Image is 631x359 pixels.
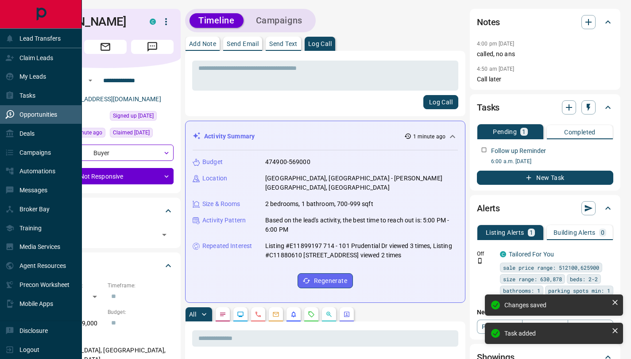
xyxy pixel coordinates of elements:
svg: Lead Browsing Activity [237,311,244,318]
p: Completed [564,129,596,135]
p: 2 bedrooms, 1 bathroom, 700-999 sqft [265,199,373,209]
p: Budget [202,157,223,167]
p: Pending [493,129,517,135]
div: Not Responsive [37,168,174,184]
p: Follow up Reminder [491,146,546,156]
p: Building Alerts [554,229,596,236]
p: Location [202,174,227,183]
button: Open [158,229,170,241]
span: sale price range: 512100,625900 [503,263,599,272]
span: size range: 630,878 [503,275,562,283]
svg: Emails [272,311,279,318]
span: beds: 2-2 [570,275,598,283]
p: New Alert: [477,308,613,317]
p: Size & Rooms [202,199,240,209]
p: Send Text [269,41,298,47]
span: bathrooms: 1 [503,286,540,295]
svg: Calls [255,311,262,318]
svg: Listing Alerts [290,311,297,318]
div: Thu Jan 02 2025 [110,111,174,123]
div: Tasks [477,97,613,118]
a: Tailored For You [509,251,554,258]
p: Call later [477,75,613,84]
a: [EMAIL_ADDRESS][DOMAIN_NAME] [61,95,161,103]
div: condos.ca [500,251,506,257]
p: 4:50 am [DATE] [477,66,515,72]
div: Task added [504,330,608,337]
button: New Task [477,171,613,185]
p: called, no ans [477,50,613,59]
button: Open [85,75,96,86]
p: Log Call [308,41,332,47]
button: Regenerate [298,273,353,288]
p: Budget: [108,308,174,316]
p: 4:00 pm [DATE] [477,41,515,47]
h2: Alerts [477,201,500,215]
p: Listing Alerts [486,229,524,236]
p: All [189,311,196,317]
button: Log Call [423,95,458,109]
p: 6:00 a.m. [DATE] [491,157,613,165]
h2: Tasks [477,100,499,115]
svg: Agent Actions [343,311,350,318]
p: 0 [601,229,604,236]
p: 1 minute ago [413,133,445,141]
svg: Requests [308,311,315,318]
p: Listing #E11899197 714 - 101 Prudential Dr viewed 3 times, Listing #C11880610 [STREET_ADDRESS] vi... [265,241,458,260]
p: Based on the lead's activity, the best time to reach out is: 5:00 PM - 6:00 PM [265,216,458,234]
svg: Opportunities [325,311,333,318]
div: Buyer [37,145,174,161]
svg: Push Notification Only [477,258,483,264]
p: 1 [522,129,526,135]
p: Activity Summary [204,132,255,141]
p: [GEOGRAPHIC_DATA], [GEOGRAPHIC_DATA] - [PERSON_NAME][GEOGRAPHIC_DATA], [GEOGRAPHIC_DATA] [265,174,458,192]
p: Send Email [227,41,259,47]
span: parking spots min: 1 [548,286,610,295]
div: condos.ca [150,19,156,25]
button: Campaigns [247,13,311,28]
span: Claimed [DATE] [113,128,150,137]
div: Sun Jan 05 2025 [110,128,174,140]
a: Property [477,320,523,334]
div: Alerts [477,198,613,219]
p: Add Note [189,41,216,47]
div: Activity Summary1 minute ago [193,128,458,145]
span: Signed up [DATE] [113,111,154,120]
svg: Notes [219,311,226,318]
p: Repeated Interest [202,241,252,251]
p: Areas Searched: [37,335,174,343]
div: Notes [477,11,613,33]
p: 474900-569000 [265,157,310,167]
p: 1 [530,229,533,236]
div: Criteria [37,255,174,276]
span: Email [84,40,127,54]
p: Timeframe: [108,282,174,290]
span: Message [131,40,174,54]
h2: Notes [477,15,500,29]
h1: [PERSON_NAME] [37,15,136,29]
div: Tags [37,200,174,222]
p: Off [477,250,495,258]
div: Changes saved [504,302,608,309]
p: Activity Pattern [202,216,246,225]
button: Timeline [190,13,244,28]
